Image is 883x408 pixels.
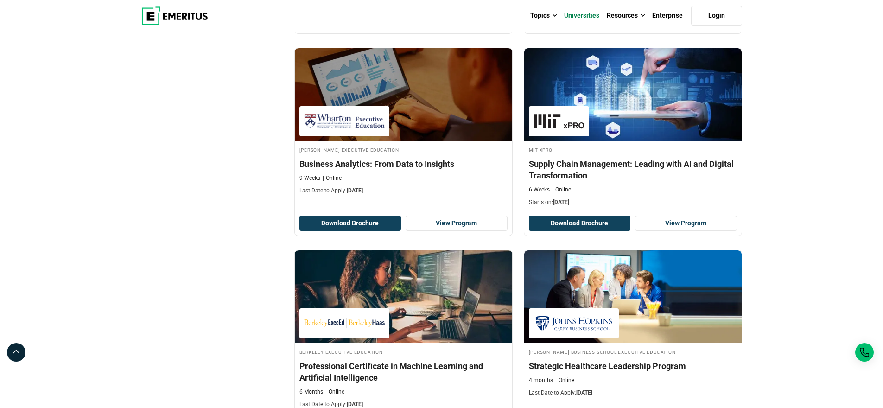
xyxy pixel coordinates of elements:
p: Last Date to Apply: [529,389,737,397]
p: Online [325,388,344,396]
h4: Berkeley Executive Education [299,348,508,356]
span: [DATE] [553,199,569,205]
p: Online [555,376,574,384]
p: 9 Weeks [299,174,320,182]
p: 4 months [529,376,553,384]
h4: Professional Certificate in Machine Learning and Artificial Intelligence [299,360,508,383]
img: MIT xPRO [534,111,584,132]
img: Berkeley Executive Education [304,313,385,334]
button: Download Brochure [299,216,401,231]
h4: Supply Chain Management: Leading with AI and Digital Transformation [529,158,737,181]
p: Last Date to Apply: [299,187,508,195]
a: Business Analytics Course by Wharton Executive Education - September 4, 2025 Wharton Executive Ed... [295,48,512,199]
h4: MIT xPRO [529,146,737,153]
h4: [PERSON_NAME] Executive Education [299,146,508,153]
img: Business Analytics: From Data to Insights | Online Business Analytics Course [295,48,512,141]
p: 6 Months [299,388,323,396]
img: Supply Chain Management: Leading with AI and Digital Transformation | Online Supply Chain and Ope... [524,48,742,141]
a: View Program [406,216,508,231]
p: Starts on: [529,198,737,206]
button: Download Brochure [529,216,631,231]
img: Wharton Executive Education [304,111,385,132]
img: Johns Hopkins Carey Business School Executive Education [534,313,614,334]
span: [DATE] [347,187,363,194]
span: [DATE] [576,389,592,396]
img: Professional Certificate in Machine Learning and Artificial Intelligence | Online AI and Machine ... [295,250,512,343]
a: Login [691,6,742,25]
h4: [PERSON_NAME] Business School Executive Education [529,348,737,356]
img: Strategic Healthcare Leadership Program | Online Healthcare Course [524,250,742,343]
a: Healthcare Course by Johns Hopkins Carey Business School Executive Education - September 4, 2025 ... [524,250,742,402]
a: Supply Chain and Operations Course by MIT xPRO - September 4, 2025 MIT xPRO MIT xPRO Supply Chain... [524,48,742,211]
p: Online [323,174,342,182]
h4: Strategic Healthcare Leadership Program [529,360,737,372]
p: 6 Weeks [529,186,550,194]
h4: Business Analytics: From Data to Insights [299,158,508,170]
a: View Program [635,216,737,231]
span: [DATE] [347,401,363,408]
p: Online [552,186,571,194]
